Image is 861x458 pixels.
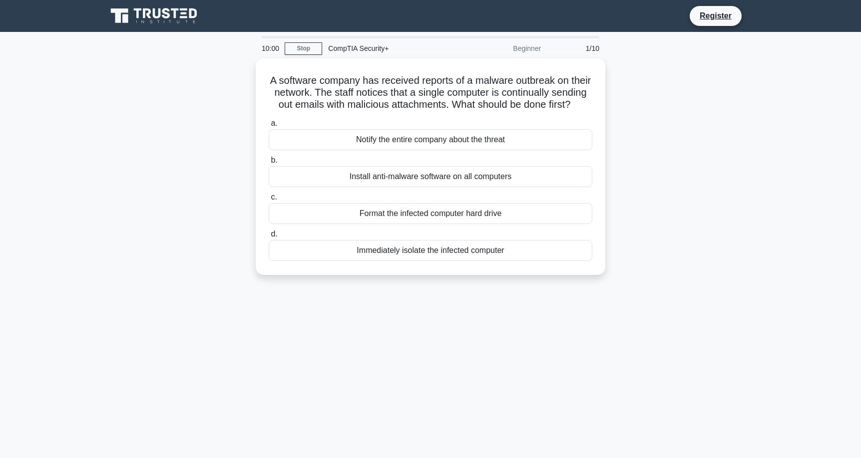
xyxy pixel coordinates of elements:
[322,38,459,58] div: CompTIA Security+
[271,229,277,238] span: d.
[271,119,277,127] span: a.
[271,156,277,164] span: b.
[269,203,592,224] div: Format the infected computer hard drive
[256,38,285,58] div: 10:00
[271,193,277,201] span: c.
[268,74,593,111] h5: A software company has received reports of a malware outbreak on their network. The staff notices...
[269,166,592,187] div: Install anti-malware software on all computers
[269,129,592,150] div: Notify the entire company about the threat
[269,240,592,261] div: Immediately isolate the infected computer
[547,38,605,58] div: 1/10
[285,42,322,55] a: Stop
[459,38,547,58] div: Beginner
[694,9,738,22] a: Register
